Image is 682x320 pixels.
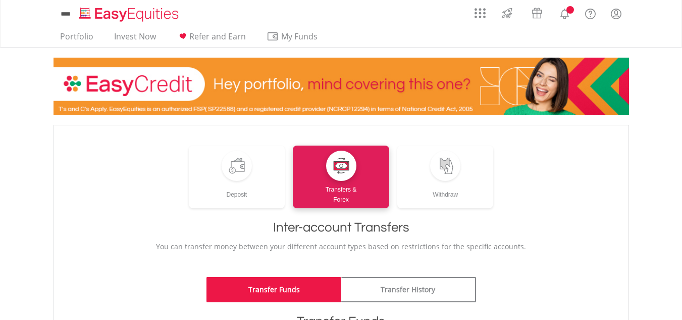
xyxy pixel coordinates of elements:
[110,31,160,47] a: Invest Now
[522,3,552,21] a: Vouchers
[64,218,618,237] h1: Inter-account Transfers
[293,181,389,205] div: Transfers & Forex
[529,5,545,21] img: vouchers-v2.svg
[578,3,603,23] a: FAQ's and Support
[397,181,494,200] div: Withdraw
[468,3,492,19] a: AppsGrid
[189,181,285,200] div: Deposit
[189,146,285,208] a: Deposit
[499,5,515,21] img: thrive-v2.svg
[341,277,476,302] a: Transfer History
[267,30,333,43] span: My Funds
[75,3,183,23] a: Home page
[206,277,341,302] a: Transfer Funds
[603,3,629,25] a: My Profile
[173,31,250,47] a: Refer and Earn
[397,146,494,208] a: Withdraw
[475,8,486,19] img: grid-menu-icon.svg
[189,31,246,42] span: Refer and Earn
[64,242,618,252] p: You can transfer money between your different account types based on restrictions for the specifi...
[552,3,578,23] a: Notifications
[56,31,97,47] a: Portfolio
[77,6,183,23] img: EasyEquities_Logo.png
[293,146,389,208] a: Transfers &Forex
[54,58,629,115] img: EasyCredit Promotion Banner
